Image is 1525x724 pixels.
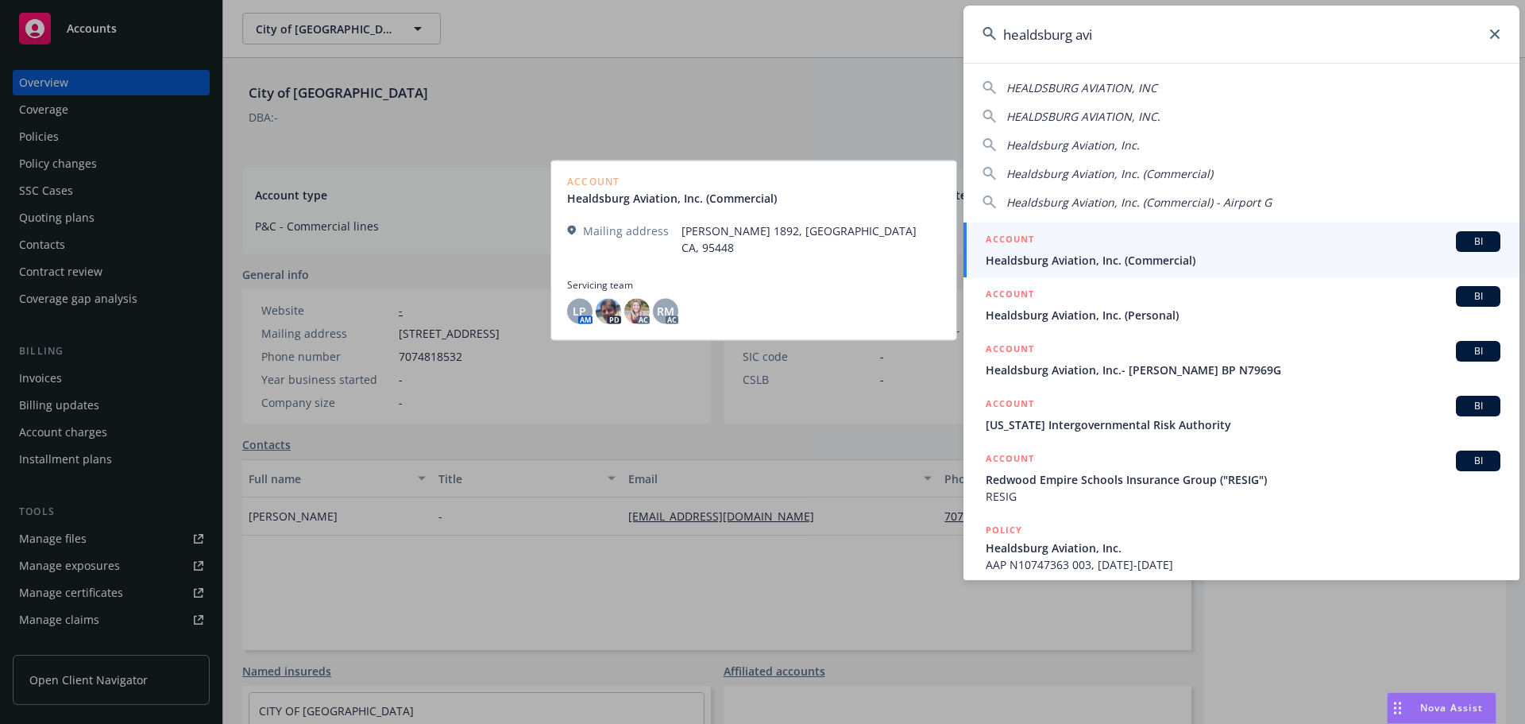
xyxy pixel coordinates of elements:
[963,332,1519,387] a: ACCOUNTBIHealdsburg Aviation, Inc.- [PERSON_NAME] BP N7969G
[1462,344,1494,358] span: BI
[986,540,1500,556] span: Healdsburg Aviation, Inc.
[986,252,1500,269] span: Healdsburg Aviation, Inc. (Commercial)
[986,471,1500,488] span: Redwood Empire Schools Insurance Group ("RESIG")
[986,341,1034,360] h5: ACCOUNT
[986,451,1034,470] h5: ACCOUNT
[1388,693,1407,723] div: Drag to move
[963,387,1519,442] a: ACCOUNTBI[US_STATE] Intergovernmental Risk Authority
[963,513,1519,582] a: POLICYHealdsburg Aviation, Inc.AAP N10747363 003, [DATE]-[DATE]
[1462,399,1494,413] span: BI
[963,223,1519,277] a: ACCOUNTBIHealdsburg Aviation, Inc. (Commercial)
[986,522,1022,538] h5: POLICY
[986,396,1034,415] h5: ACCOUNT
[963,6,1519,63] input: Search...
[1006,137,1140,153] span: Healdsburg Aviation, Inc.
[1006,109,1160,124] span: HEALDSBURG AVIATION, INC.
[986,307,1500,323] span: Healdsburg Aviation, Inc. (Personal)
[986,286,1034,305] h5: ACCOUNT
[1006,80,1157,95] span: HEALDSBURG AVIATION, INC
[963,442,1519,513] a: ACCOUNTBIRedwood Empire Schools Insurance Group ("RESIG")RESIG
[986,416,1500,433] span: [US_STATE] Intergovernmental Risk Authority
[1462,454,1494,468] span: BI
[986,362,1500,378] span: Healdsburg Aviation, Inc.- [PERSON_NAME] BP N7969G
[1420,701,1483,714] span: Nova Assist
[1006,195,1272,210] span: Healdsburg Aviation, Inc. (Commercial) - Airport G
[1006,166,1213,181] span: Healdsburg Aviation, Inc. (Commercial)
[986,488,1500,505] span: RESIG
[1462,234,1494,249] span: BI
[986,231,1034,250] h5: ACCOUNT
[986,556,1500,573] span: AAP N10747363 003, [DATE]-[DATE]
[1462,289,1494,304] span: BI
[963,277,1519,332] a: ACCOUNTBIHealdsburg Aviation, Inc. (Personal)
[1387,692,1496,724] button: Nova Assist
